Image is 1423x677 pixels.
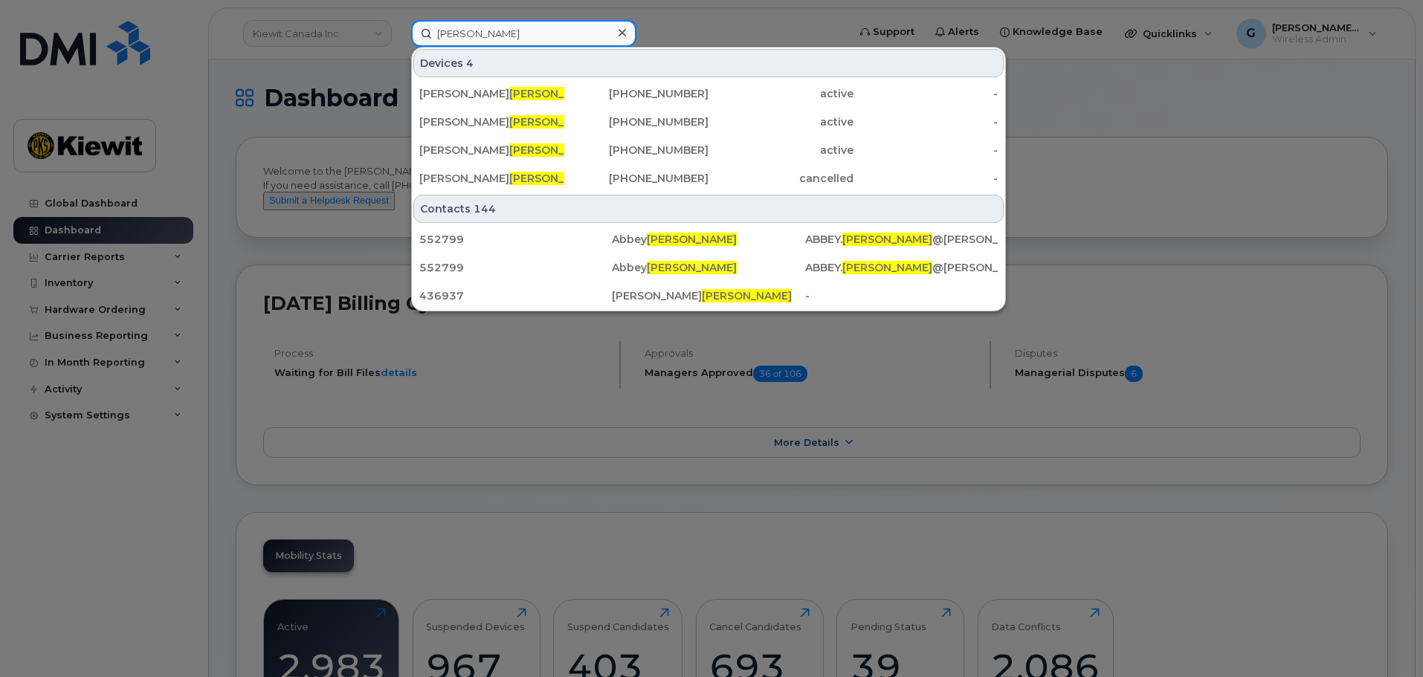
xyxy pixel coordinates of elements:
a: 552799Abbey[PERSON_NAME]ABBEY.[PERSON_NAME]@[PERSON_NAME][DOMAIN_NAME] [413,226,1004,253]
div: ABBEY. @[PERSON_NAME][DOMAIN_NAME] [805,260,998,275]
div: [PERSON_NAME] [419,143,564,158]
div: cancelled [709,171,854,186]
a: 552799Abbey[PERSON_NAME]ABBEY.[PERSON_NAME]@[PERSON_NAME][DOMAIN_NAME] [413,254,1004,281]
span: [PERSON_NAME] [509,172,599,185]
span: 144 [474,201,496,216]
div: Devices [413,49,1004,77]
a: [PERSON_NAME][PERSON_NAME][PHONE_NUMBER]active- [413,137,1004,163]
div: [PHONE_NUMBER] [564,171,709,186]
div: [PHONE_NUMBER] [564,114,709,129]
div: - [854,86,998,101]
div: ABBEY. @[PERSON_NAME][DOMAIN_NAME] [805,232,998,247]
div: active [709,143,854,158]
div: Contacts [413,195,1004,223]
span: [PERSON_NAME] [647,261,737,274]
div: [PERSON_NAME] [419,114,564,129]
span: [PERSON_NAME] [509,87,599,100]
div: - [854,143,998,158]
div: [PHONE_NUMBER] [564,86,709,101]
div: [PHONE_NUMBER] [564,143,709,158]
span: [PERSON_NAME] [842,261,932,274]
span: [PERSON_NAME] [842,233,932,246]
div: - [854,114,998,129]
span: [PERSON_NAME] [509,115,599,129]
div: active [709,86,854,101]
div: 552799 [419,260,612,275]
span: 4 [466,56,474,71]
a: 436937[PERSON_NAME][PERSON_NAME]- [413,282,1004,309]
span: [PERSON_NAME] [702,289,792,302]
div: [PERSON_NAME] [612,288,804,303]
div: Abbey [612,260,804,275]
div: - [854,171,998,186]
a: [PERSON_NAME][PERSON_NAME][PHONE_NUMBER]active- [413,80,1004,107]
div: Abbey [612,232,804,247]
div: - [805,288,998,303]
iframe: Messenger Launcher [1358,612,1412,666]
div: 552799 [419,232,612,247]
div: active [709,114,854,129]
div: 436937 [419,288,612,303]
div: [PERSON_NAME] [419,171,564,186]
span: [PERSON_NAME] [509,143,599,157]
span: [PERSON_NAME] [647,233,737,246]
div: [PERSON_NAME] [419,86,564,101]
a: [PERSON_NAME][PERSON_NAME][PHONE_NUMBER]cancelled- [413,165,1004,192]
a: [PERSON_NAME][PERSON_NAME][PHONE_NUMBER]active- [413,108,1004,135]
